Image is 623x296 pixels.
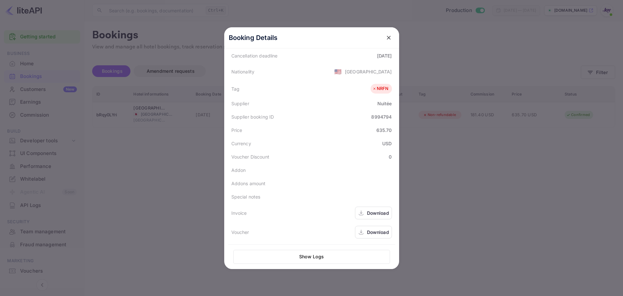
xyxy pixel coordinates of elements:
[367,210,389,216] div: Download
[367,229,389,236] div: Download
[231,100,249,107] div: Supplier
[377,100,392,107] div: Nuitée
[376,127,392,134] div: 635.70
[231,229,249,236] div: Voucher
[231,153,269,160] div: Voucher Discount
[231,167,246,174] div: Addon
[372,85,389,92] div: NRFN
[231,85,239,92] div: Tag
[231,140,251,147] div: Currency
[389,153,392,160] div: 0
[231,193,261,200] div: Special notes
[231,210,247,216] div: Invoice
[231,68,255,75] div: Nationality
[345,68,392,75] div: [GEOGRAPHIC_DATA]
[377,52,392,59] div: [DATE]
[231,180,266,187] div: Addons amount
[233,250,390,264] button: Show Logs
[231,52,278,59] div: Cancellation deadline
[334,66,342,77] span: United States
[383,32,395,44] button: close
[231,113,274,120] div: Supplier booking ID
[382,140,392,147] div: USD
[231,127,242,134] div: Price
[371,113,392,120] div: 8994794
[229,33,278,43] p: Booking Details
